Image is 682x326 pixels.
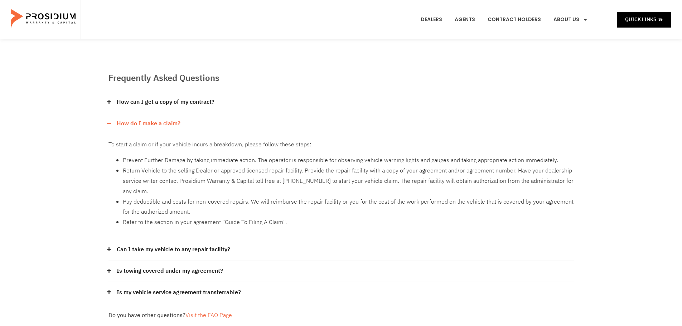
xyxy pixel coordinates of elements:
[617,12,671,27] a: Quick Links
[185,311,232,320] a: Visit the FAQ Page
[108,282,574,303] div: Is my vehicle service agreement transferrable?
[108,140,574,150] p: To start a claim or if your vehicle incurs a breakdown, please follow these steps:
[117,118,180,129] a: How do I make a claim?
[482,6,546,33] a: Contract Holders
[108,239,574,261] div: Can I take my vehicle to any repair facility?
[117,244,230,255] a: Can I take my vehicle to any repair facility?
[123,217,574,228] li: Refer to the section in your agreement “Guide To Filing A Claim”.
[548,6,593,33] a: About Us
[415,6,593,33] nav: Menu
[108,72,574,84] h2: Frequently Asked Questions
[625,15,656,24] span: Quick Links
[108,113,574,134] div: How do I make a claim?
[108,261,574,282] div: Is towing covered under my agreement?
[123,166,574,196] li: Return Vehicle to the selling Dealer or approved licensed repair facility. Provide the repair fac...
[108,134,574,239] div: How do I make a claim?
[108,92,574,113] div: How can I get a copy of my contract?
[108,310,574,321] div: Do you have other questions?
[117,266,223,276] a: Is towing covered under my agreement?
[449,6,480,33] a: Agents
[117,287,241,298] a: Is my vehicle service agreement transferrable?
[171,1,194,6] span: Last Name
[415,6,448,33] a: Dealers
[117,97,214,107] a: How can I get a copy of my contract?
[123,155,574,166] li: Prevent Further Damage by taking immediate action. The operator is responsible for observing vehi...
[123,197,574,218] li: Pay deductible and costs for non-covered repairs. We will reimburse the repair facility or you fo...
